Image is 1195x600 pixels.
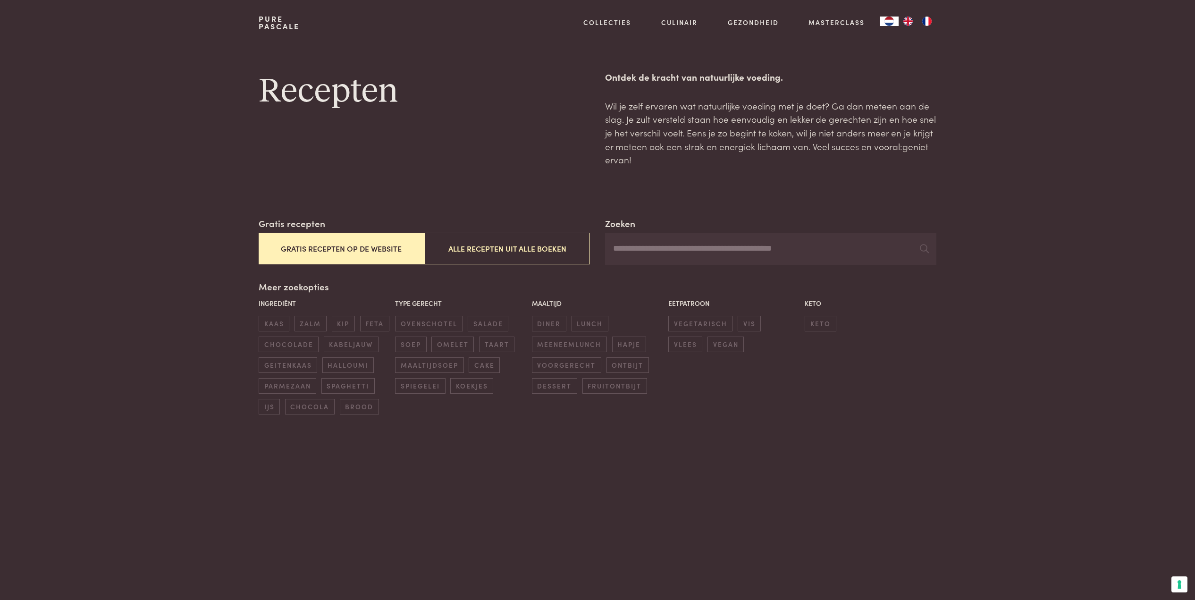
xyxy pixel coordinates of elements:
[532,316,566,331] span: diner
[668,337,702,352] span: vlees
[360,316,389,331] span: feta
[532,298,664,308] p: Maaltijd
[880,17,899,26] div: Language
[612,337,646,352] span: hapje
[395,337,426,352] span: soep
[479,337,514,352] span: taart
[707,337,744,352] span: vegan
[295,316,327,331] span: zalm
[668,316,732,331] span: vegetarisch
[332,316,355,331] span: kip
[532,378,577,394] span: dessert
[259,217,325,230] label: Gratis recepten
[572,316,608,331] span: lunch
[431,337,474,352] span: omelet
[661,17,698,27] a: Culinair
[321,378,375,394] span: spaghetti
[324,337,379,352] span: kabeljauw
[728,17,779,27] a: Gezondheid
[259,233,424,264] button: Gratis recepten op de website
[259,15,300,30] a: PurePascale
[259,357,317,373] span: geitenkaas
[468,316,508,331] span: salade
[668,298,800,308] p: Eetpatroon
[917,17,936,26] a: FR
[259,399,280,414] span: ijs
[605,99,936,167] p: Wil je zelf ervaren wat natuurlijke voeding met je doet? Ga dan meteen aan de slag. Je zult verst...
[880,17,899,26] a: NL
[532,357,601,373] span: voorgerecht
[340,399,379,414] span: brood
[259,298,390,308] p: Ingrediënt
[532,337,607,352] span: meeneemlunch
[285,399,335,414] span: chocola
[1171,576,1187,592] button: Uw voorkeuren voor toestemming voor trackingtechnologieën
[899,17,936,26] ul: Language list
[259,70,590,113] h1: Recepten
[450,378,493,394] span: koekjes
[899,17,917,26] a: EN
[880,17,936,26] aside: Language selected: Nederlands
[738,316,761,331] span: vis
[259,378,316,394] span: parmezaan
[259,316,289,331] span: kaas
[606,357,649,373] span: ontbijt
[583,17,631,27] a: Collecties
[808,17,865,27] a: Masterclass
[395,298,527,308] p: Type gerecht
[395,316,463,331] span: ovenschotel
[805,316,836,331] span: keto
[395,378,445,394] span: spiegelei
[322,357,374,373] span: halloumi
[605,217,635,230] label: Zoeken
[582,378,647,394] span: fruitontbijt
[259,337,319,352] span: chocolade
[469,357,500,373] span: cake
[805,298,936,308] p: Keto
[395,357,463,373] span: maaltijdsoep
[605,70,783,83] strong: Ontdek de kracht van natuurlijke voeding.
[424,233,590,264] button: Alle recepten uit alle boeken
